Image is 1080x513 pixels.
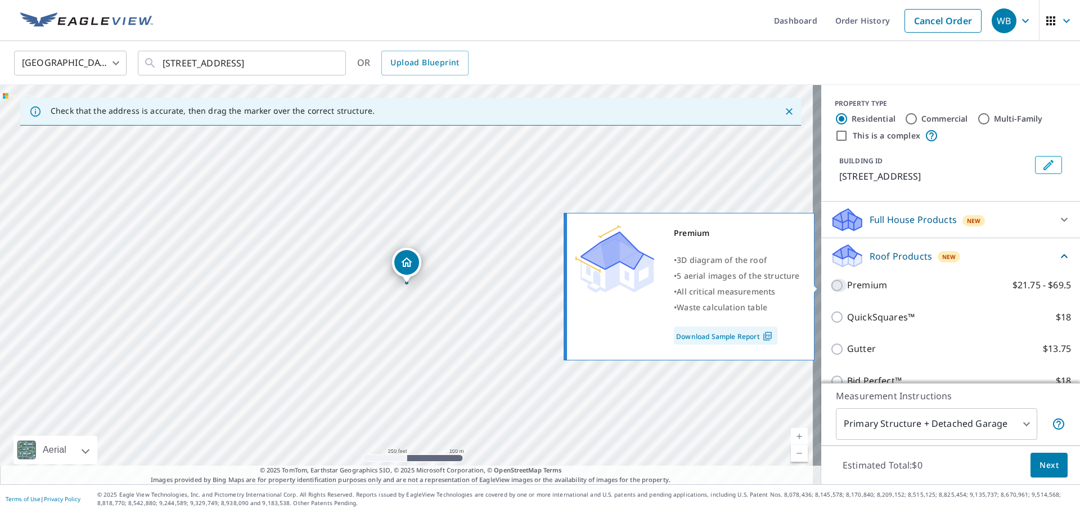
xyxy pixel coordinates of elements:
a: Terms of Use [6,495,40,503]
div: • [674,284,800,300]
button: Edit building 1 [1035,156,1062,174]
label: This is a complex [853,130,920,141]
p: Estimated Total: $0 [834,453,931,478]
p: Premium [847,278,887,292]
div: [GEOGRAPHIC_DATA] [14,47,127,79]
p: $18 [1056,310,1071,324]
input: Search by address or latitude-longitude [163,47,323,79]
div: OR [357,51,469,75]
p: © 2025 Eagle View Technologies, Inc. and Pictometry International Corp. All Rights Reserved. Repo... [97,490,1074,507]
div: • [674,252,800,268]
span: New [942,252,956,261]
img: Pdf Icon [760,331,775,341]
span: Waste calculation table [677,302,767,313]
div: Aerial [39,436,70,464]
p: Check that the address is accurate, then drag the marker over the correct structure. [51,106,375,116]
button: Next [1030,453,1068,478]
span: New [967,216,981,225]
p: BUILDING ID [839,156,883,166]
p: [STREET_ADDRESS] [839,169,1030,183]
a: Current Level 17, Zoom In [791,428,808,445]
span: Next [1039,458,1059,472]
label: Commercial [921,113,968,124]
span: 5 aerial images of the structure [677,270,799,281]
label: Residential [852,113,895,124]
a: Terms [543,466,562,474]
div: WB [992,8,1016,33]
div: Full House ProductsNew [830,206,1071,233]
div: • [674,268,800,284]
span: Upload Blueprint [390,56,459,70]
div: Aerial [13,436,97,464]
p: $18 [1056,374,1071,388]
img: Premium [575,225,654,293]
div: Primary Structure + Detached Garage [836,408,1037,440]
span: © 2025 TomTom, Earthstar Geographics SIO, © 2025 Microsoft Corporation, © [260,466,562,475]
div: Roof ProductsNew [830,243,1071,269]
div: • [674,300,800,315]
span: All critical measurements [677,286,775,297]
p: QuickSquares™ [847,310,915,324]
div: Premium [674,225,800,241]
p: Gutter [847,342,876,356]
p: Full House Products [870,213,957,226]
p: Roof Products [870,249,932,263]
a: OpenStreetMap [494,466,541,474]
p: $13.75 [1043,342,1071,356]
a: Cancel Order [904,9,982,33]
img: EV Logo [20,12,153,29]
div: Dropped pin, building 1, Residential property, 3328 Browns Rd Millbrook, AL 36054 [392,248,421,283]
button: Close [782,104,796,119]
span: Your report will include the primary structure and a detached garage if one exists. [1052,417,1065,431]
a: Download Sample Report [674,327,777,345]
label: Multi-Family [994,113,1043,124]
a: Current Level 17, Zoom Out [791,445,808,462]
span: 3D diagram of the roof [677,255,767,265]
p: Measurement Instructions [836,389,1065,403]
a: Privacy Policy [44,495,80,503]
a: Upload Blueprint [381,51,468,75]
p: Bid Perfect™ [847,374,902,388]
p: $21.75 - $69.5 [1012,278,1071,292]
p: | [6,496,80,502]
div: PROPERTY TYPE [835,99,1066,109]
